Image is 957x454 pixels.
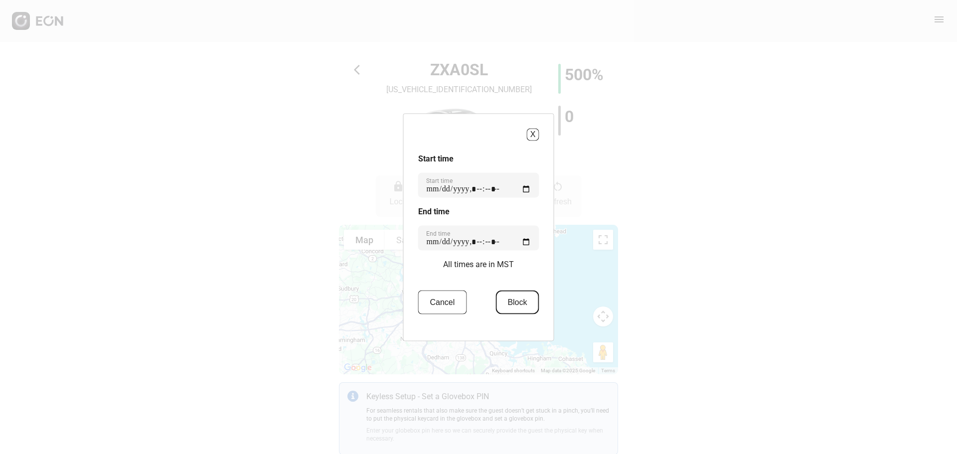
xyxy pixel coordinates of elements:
[418,152,539,164] h3: Start time
[527,128,539,141] button: X
[443,258,514,270] p: All times are in MST
[418,205,539,217] h3: End time
[426,229,450,237] label: End time
[495,290,539,314] button: Block
[418,290,467,314] button: Cancel
[426,176,453,184] label: Start time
